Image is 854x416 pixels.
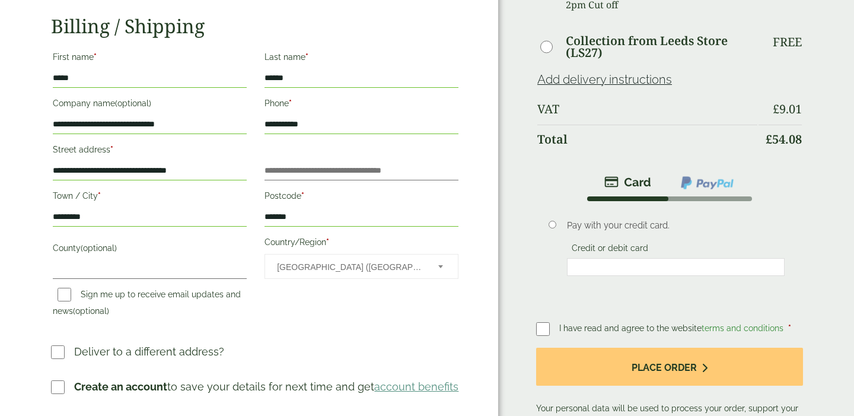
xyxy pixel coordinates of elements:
img: ppcp-gateway.png [680,175,735,190]
label: Country/Region [265,234,458,254]
p: to save your details for next time and get [74,379,458,395]
h2: Billing / Shipping [51,15,460,37]
a: account benefits [374,380,458,393]
p: Pay with your credit card. [567,219,785,232]
abbr: required [301,191,304,201]
p: Deliver to a different address? [74,344,224,360]
strong: Create an account [74,380,167,393]
abbr: required [289,99,292,108]
label: County [53,240,247,260]
span: (optional) [81,243,117,253]
label: Sign me up to receive email updates and news [53,290,241,319]
input: Sign me up to receive email updates and news(optional) [58,288,71,301]
abbr: required [94,52,97,62]
span: £ [773,101,779,117]
img: stripe.png [604,175,651,189]
label: Phone [265,95,458,115]
abbr: required [326,237,329,247]
span: £ [766,131,772,147]
label: Company name [53,95,247,115]
th: VAT [537,95,757,123]
bdi: 54.08 [766,131,802,147]
abbr: required [110,145,113,154]
bdi: 9.01 [773,101,802,117]
p: Free [773,35,802,49]
label: Collection from Leeds Store (LS27) [566,35,757,59]
label: Postcode [265,188,458,208]
abbr: required [98,191,101,201]
abbr: required [305,52,308,62]
label: Town / City [53,188,247,208]
a: terms and conditions [702,323,783,333]
label: First name [53,49,247,69]
span: (optional) [115,99,151,108]
span: Country/Region [265,254,458,279]
label: Last name [265,49,458,69]
button: Place order [536,348,803,386]
iframe: Secure card payment input frame [571,262,781,272]
label: Credit or debit card [567,243,653,256]
th: Total [537,125,757,154]
label: Street address [53,141,247,161]
span: United Kingdom (UK) [277,255,422,280]
a: Add delivery instructions [537,72,672,87]
abbr: required [788,323,791,333]
span: (optional) [73,306,109,316]
span: I have read and agree to the website [559,323,786,333]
